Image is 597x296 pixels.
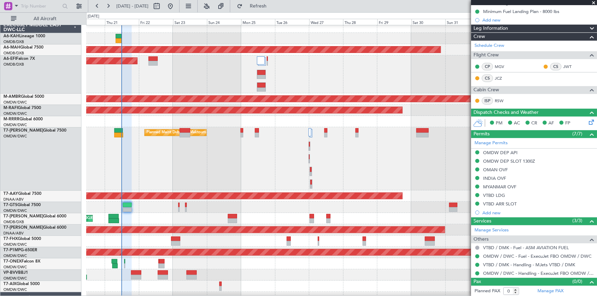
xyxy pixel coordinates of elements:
a: OMDW/DWC [3,100,27,105]
button: Refresh [234,1,275,12]
a: OMDW / DWC - Handling - ExecuJet FBO OMDW / DWC [483,270,594,276]
span: Crew [473,33,485,41]
a: T7-GTSGlobal 7500 [3,203,41,207]
span: T7-P1MP [3,248,21,252]
span: A6-EFI [3,57,16,61]
a: DNAA/ABV [3,197,24,202]
a: OMDW/DWC [3,287,27,292]
a: OMDW/DWC [3,265,27,270]
a: M-RRRRGlobal 6000 [3,117,43,121]
a: T7-ONEXFalcon 8X [3,259,40,264]
a: JWT [563,64,579,70]
span: PM [496,120,503,127]
a: A6-EFIFalcon 7X [3,57,35,61]
span: Dispatch Checks and Weather [473,109,538,117]
div: Wed 27 [309,19,343,25]
a: RSW [495,98,510,104]
a: VP-BVVBBJ1 [3,271,28,275]
span: M-RAFI [3,106,18,110]
a: VTBD / DMK - Fuel - ASM AVIATION FUEL [483,245,569,251]
a: M-RAFIGlobal 7500 [3,106,41,110]
span: FP [565,120,570,127]
a: OMDB/DXB [3,62,24,67]
input: Trip Number [21,1,60,11]
a: T7-[PERSON_NAME]Global 6000 [3,226,66,230]
span: AC [514,120,520,127]
div: Add new [482,210,594,216]
span: (3/3) [572,217,582,224]
span: T7-[PERSON_NAME] [3,129,43,133]
span: T7-AIX [3,282,16,286]
div: Add new [482,17,594,23]
div: Sat 23 [173,19,207,25]
div: Sun 24 [207,19,241,25]
div: Thu 21 [105,19,139,25]
a: M-AMBRGlobal 5000 [3,95,44,99]
a: VTBD / DMK - Handling - MJets VTBD / DMK [483,262,575,268]
span: M-RRRR [3,117,20,121]
div: Fri 22 [139,19,173,25]
span: M-AMBR [3,95,21,99]
div: Tue 26 [275,19,309,25]
button: All Aircraft [8,13,74,24]
span: Services [473,217,491,225]
div: ISP [482,97,493,105]
span: A6-KAH [3,34,19,38]
a: A6-MAHGlobal 7500 [3,45,43,50]
div: CS [482,75,493,82]
a: OMDB/DXB [3,39,24,44]
span: Leg Information [473,25,508,32]
div: OMDW DEP API [483,150,518,156]
span: T7-AAY [3,192,18,196]
span: T7-GTS [3,203,17,207]
a: OMDW/DWC [3,122,27,127]
span: T7-FHX [3,237,18,241]
div: VTBD ARR SLOT [483,201,517,207]
div: MYANMAR OVF [483,184,516,190]
a: T7-FHXGlobal 5000 [3,237,41,241]
span: Pax [473,278,481,286]
a: OMDW/DWC [3,276,27,281]
a: OMDW / DWC - Fuel - ExecuJet FBO OMDW / DWC [483,253,592,259]
a: MGV [495,64,510,70]
span: CR [531,120,537,127]
div: Sun 31 [445,19,480,25]
a: JCZ [495,75,510,81]
div: CP [482,63,493,70]
div: VTBD LDG [483,192,505,198]
span: Flight Crew [473,51,499,59]
div: Mon 25 [241,19,275,25]
a: OMDB/DXB [3,51,24,56]
a: Manage PAX [537,288,563,295]
div: Wed 20 [71,19,105,25]
a: Manage Services [475,227,509,234]
span: AF [548,120,554,127]
span: Permits [473,130,490,138]
a: OMDW/DWC [3,134,27,139]
span: T7-[PERSON_NAME] [3,214,43,218]
a: Manage Permits [475,140,508,147]
a: T7-[PERSON_NAME]Global 6000 [3,214,66,218]
a: OMDW/DWC [3,242,27,247]
span: All Aircraft [18,16,72,21]
span: Refresh [244,4,273,9]
div: Minimum Fuel Landing Plan - 8000 lbs [483,9,559,14]
span: T7-[PERSON_NAME] [3,226,43,230]
div: Thu 28 [343,19,377,25]
span: (7/7) [572,130,582,137]
div: CS [550,63,561,70]
div: Sat 30 [412,19,446,25]
a: T7-AAYGlobal 7500 [3,192,41,196]
div: INDIA OVF [483,175,506,181]
a: Schedule Crew [475,42,504,49]
a: T7-P1MPG-650ER [3,248,37,252]
a: T7-AIXGlobal 5000 [3,282,40,286]
div: OMAN OVF [483,167,508,173]
a: OMDB/DXB [3,219,24,225]
div: [DATE] [88,14,99,19]
div: OMDW DEP SLOT 1300Z [483,158,535,164]
span: A6-MAH [3,45,20,50]
a: OMDW/DWC [3,253,27,258]
div: Fri 29 [377,19,412,25]
span: (0/0) [572,278,582,285]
